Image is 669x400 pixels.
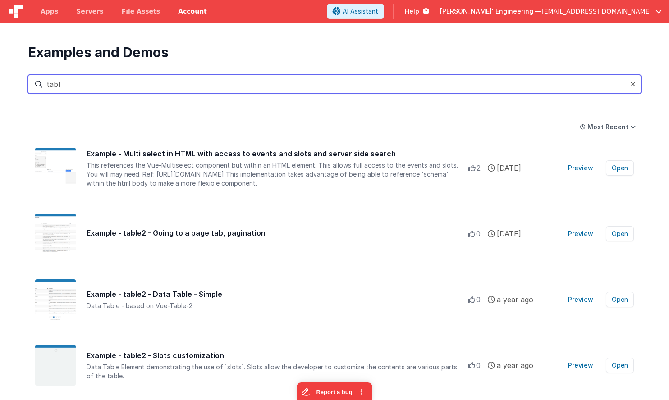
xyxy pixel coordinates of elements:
input: Search examples and demos [28,75,641,94]
button: AI Assistant [327,4,384,19]
span: AI Assistant [343,7,378,16]
div: Example - table2 - Slots customization [87,350,468,361]
div: Example - Multi select in HTML with access to events and slots and server side search [87,148,468,159]
button: Open [606,358,634,373]
div: Most Recent [587,123,628,132]
button: Open [606,160,634,176]
button: Most Recent [575,119,641,135]
button: [PERSON_NAME]' Engineering — [EMAIL_ADDRESS][DOMAIN_NAME] [440,7,662,16]
span: Help [405,7,419,16]
button: Open [606,292,634,307]
button: Preview [563,292,599,307]
span: a year ago [497,294,533,305]
div: Example - table2 - Going to a page tab, pagination [87,227,468,238]
span: [PERSON_NAME]' Engineering — [440,7,541,16]
span: [DATE] [497,228,521,239]
div: Data Table Element demonstrating the use of `slots`. Slots allow the developer to customize the c... [87,363,468,381]
span: 0 [476,294,481,305]
span: File Assets [122,7,160,16]
span: a year ago [497,360,533,371]
div: This references the Vue-Multiselect component but within an HTML element. This allows full access... [87,161,468,188]
span: 2 [477,163,481,173]
span: Servers [76,7,103,16]
button: Preview [563,161,599,175]
button: Preview [563,227,599,241]
span: 0 [476,360,481,371]
span: [DATE] [497,163,521,173]
span: Apps [41,7,58,16]
button: Preview [563,358,599,373]
span: 0 [476,228,481,239]
span: [EMAIL_ADDRESS][DOMAIN_NAME] [541,7,652,16]
div: Data Table - based on Vue-Table-2 [87,301,468,310]
div: Example - table2 - Data Table - Simple [87,289,468,300]
button: Open [606,226,634,241]
div: Examples and Demos [28,44,641,60]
